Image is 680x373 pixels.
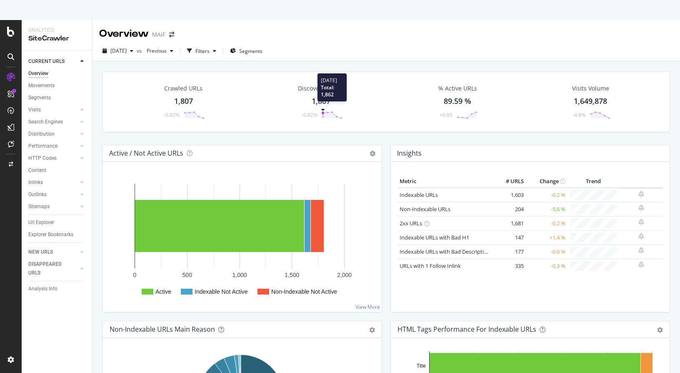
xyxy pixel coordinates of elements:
span: Segments [239,48,262,55]
span: Previous [143,47,167,54]
div: Visits Volume [572,84,609,93]
a: Content [28,166,86,175]
a: HTTP Codes [28,154,78,163]
a: Analysis Info [28,285,86,293]
h4: Active / Not Active URLs [109,148,183,159]
a: Visits [28,106,78,114]
div: bell-plus [638,247,644,254]
td: -0.3 % [526,259,567,273]
td: -0.6 % [526,244,567,259]
td: 1,681 [492,216,526,230]
div: Non-Indexable URLs Main Reason [110,325,215,333]
text: 1,500 [285,272,299,278]
td: -0.2 % [526,188,567,202]
span: 2025 Aug. 12th [110,47,127,54]
td: -0.2 % [526,216,567,230]
a: Indexable URLs with Bad Description [400,248,490,255]
th: Trend [567,175,619,188]
button: Segments [227,44,266,58]
div: Outlinks [28,190,47,199]
text: 500 [182,272,192,278]
div: NEW URLS [28,248,53,257]
div: 89.59 % [444,96,471,107]
div: +0.85 [440,111,452,118]
a: Search Engines [28,118,78,126]
div: Analytics [28,27,85,34]
div: gear [657,327,663,333]
div: Segments [28,93,51,102]
text: Active [155,288,171,295]
a: Url Explorer [28,218,86,227]
div: Inlinks [28,178,43,187]
div: HTML Tags Performance for Indexable URLs [397,325,536,333]
div: Crawled URLs [164,84,202,93]
div: Overview [99,27,149,41]
div: Content [28,166,46,175]
button: [DATE] [99,44,137,58]
div: Performance [28,142,57,151]
a: Indexable URLs with Bad H1 [400,234,469,241]
a: DISAPPEARED URLS [28,260,78,277]
text: 2,000 [337,272,352,278]
div: Analysis Info [28,285,57,293]
div: DISAPPEARED URLS [28,260,70,277]
div: Distribution [28,130,55,139]
iframe: Intercom live chat [652,345,672,365]
td: 1,603 [492,188,526,202]
div: Url Explorer [28,218,54,227]
td: 335 [492,259,526,273]
text: Title [417,363,426,369]
button: Filters [184,44,220,58]
a: CURRENT URLS [28,57,78,66]
a: Indexable URLs [400,191,438,199]
a: 2xx URLs [400,219,422,227]
td: -5.6 % [526,202,567,216]
a: Non-Indexable URLs [400,205,450,213]
div: CURRENT URLS [28,57,65,66]
div: 1,807 [312,96,330,107]
text: Non-Indexable Not Active [271,288,337,295]
div: 1,807 [174,96,193,107]
div: % Active URLs [438,84,477,93]
svg: A chart. [110,175,372,305]
a: Performance [28,142,78,151]
a: View More [355,303,380,310]
div: bell-plus [638,219,644,225]
div: Movements [28,81,55,90]
h4: Insights [397,148,422,159]
div: Explorer Bookmarks [28,230,73,239]
a: Explorer Bookmarks [28,230,86,239]
text: Indexable Not Active [195,288,248,295]
a: Overview [28,69,86,78]
div: MAIF [152,30,166,39]
div: bell-plus [638,261,644,268]
a: Movements [28,81,86,90]
div: SiteCrawler [28,34,85,43]
a: Distribution [28,130,78,139]
div: bell-plus [638,191,644,197]
div: -0.82% [164,111,180,118]
a: URLs with 1 Follow Inlink [400,262,461,270]
div: gear [369,327,375,333]
div: Search Engines [28,118,63,126]
div: Sitemaps [28,202,50,211]
div: bell-plus [638,204,644,211]
a: Segments [28,93,86,102]
div: HTTP Codes [28,154,57,163]
div: Filters [195,48,210,55]
button: Previous [143,44,177,58]
text: 0 [133,272,137,278]
div: bell-plus [638,233,644,239]
div: Visits [28,106,41,114]
th: Change [526,175,567,188]
a: NEW URLS [28,248,78,257]
a: Outlinks [28,190,78,199]
div: arrow-right-arrow-left [169,32,174,38]
td: 147 [492,230,526,244]
div: Discovered URLs [298,84,344,93]
div: -4.8% [572,111,585,118]
div: Overview [28,69,48,78]
th: # URLS [492,175,526,188]
a: Inlinks [28,178,78,187]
